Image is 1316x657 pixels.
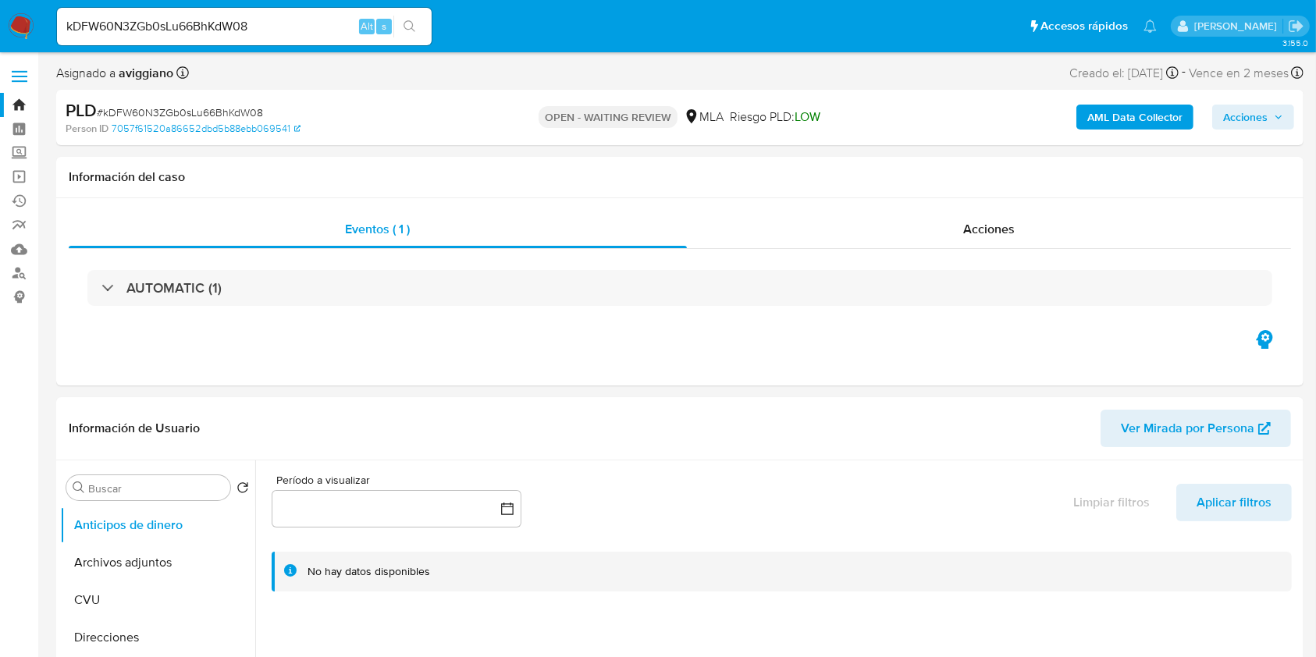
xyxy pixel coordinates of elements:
[97,105,263,120] span: # kDFW60N3ZGb0sLu66BhKdW08
[56,65,173,82] span: Asignado a
[87,270,1272,306] div: AUTOMATIC (1)
[345,220,410,238] span: Eventos ( 1 )
[1194,19,1282,34] p: agustina.viggiano@mercadolibre.com
[57,16,432,37] input: Buscar usuario o caso...
[60,581,255,619] button: CVU
[60,619,255,656] button: Direcciones
[126,279,222,297] h3: AUTOMATIC (1)
[112,122,301,136] a: 7057f61520a86652dbd5b88ebb069541
[66,122,108,136] b: Person ID
[1223,105,1268,130] span: Acciones
[1087,105,1183,130] b: AML Data Collector
[1189,65,1289,82] span: Vence en 2 meses
[393,16,425,37] button: search-icon
[116,64,173,82] b: aviggiano
[88,481,224,495] input: Buscar
[1143,20,1157,33] a: Notificaciones
[684,108,724,126] div: MLA
[1040,18,1128,34] span: Accesos rápidos
[1076,105,1193,130] button: AML Data Collector
[73,481,85,494] button: Buscar
[1182,62,1186,83] span: -
[795,108,820,126] span: LOW
[1101,410,1291,447] button: Ver Mirada por Persona
[69,169,1291,185] h1: Información del caso
[382,19,386,34] span: s
[60,544,255,581] button: Archivos adjuntos
[361,19,373,34] span: Alt
[1121,410,1254,447] span: Ver Mirada por Persona
[1069,62,1179,83] div: Creado el: [DATE]
[730,108,820,126] span: Riesgo PLD:
[963,220,1015,238] span: Acciones
[69,421,200,436] h1: Información de Usuario
[1288,18,1304,34] a: Salir
[539,106,678,128] p: OPEN - WAITING REVIEW
[1212,105,1294,130] button: Acciones
[60,506,255,544] button: Anticipos de dinero
[66,98,97,123] b: PLD
[237,481,249,499] button: Volver al orden por defecto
